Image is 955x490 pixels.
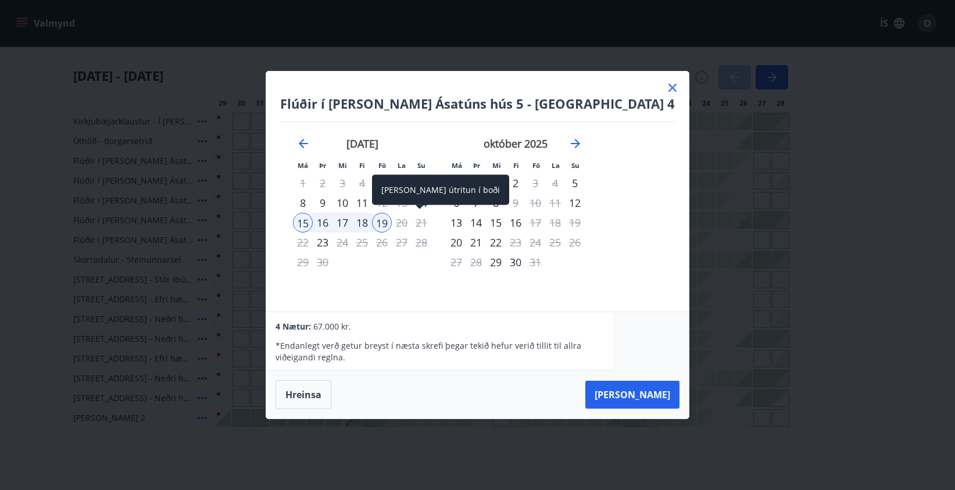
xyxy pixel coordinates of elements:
td: Not available. föstudagur, 10. október 2025 [525,193,545,213]
td: Choose mánudagur, 13. október 2025 as your check-in date. It’s available. [446,213,466,233]
td: Choose föstudagur, 31. október 2025 as your check-in date. It’s available. [525,252,545,272]
td: Not available. mánudagur, 29. september 2025 [293,252,313,272]
div: 16 [313,213,332,233]
div: Aðeins útritun í boði [506,233,525,252]
td: Choose þriðjudagur, 9. september 2025 as your check-in date. It’s available. [313,193,332,213]
td: Choose fimmtudagur, 16. október 2025 as your check-in date. It’s available. [506,213,525,233]
td: Not available. mánudagur, 27. október 2025 [446,252,466,272]
small: Fö [532,161,540,170]
div: 15 [486,213,506,233]
p: * Endanlegt verð getur breyst í næsta skrefi þegar tekið hefur verið tillit til allra viðeigandi ... [276,340,603,363]
td: Not available. sunnudagur, 21. september 2025 [412,213,431,233]
td: Choose miðvikudagur, 15. október 2025 as your check-in date. It’s available. [486,213,506,233]
small: Má [298,161,308,170]
td: Choose fimmtudagur, 9. október 2025 as your check-in date. It’s available. [506,193,525,213]
td: Choose miðvikudagur, 22. október 2025 as your check-in date. It’s available. [486,233,506,252]
td: Not available. laugardagur, 6. september 2025 [392,173,412,193]
td: Choose sunnudagur, 12. október 2025 as your check-in date. It’s available. [565,193,585,213]
td: Not available. laugardagur, 20. september 2025 [392,213,412,233]
td: Not available. föstudagur, 5. september 2025 [372,173,392,193]
small: Fö [378,161,386,170]
strong: október 2025 [484,137,548,151]
td: Choose miðvikudagur, 24. september 2025 as your check-in date. It’s available. [332,233,352,252]
small: La [552,161,560,170]
div: 13 [446,213,466,233]
small: Má [452,161,462,170]
div: Aðeins innritun í boði [486,252,506,272]
h4: Flúðir í [PERSON_NAME] Ásatúns hús 5 - [GEOGRAPHIC_DATA] 4 [280,95,675,112]
span: 4 Nætur: [276,321,311,332]
td: Not available. sunnudagur, 28. september 2025 [412,233,431,252]
div: Aðeins innritun í boði [446,233,466,252]
div: Aðeins útritun í boði [525,213,545,233]
td: Choose föstudagur, 17. október 2025 as your check-in date. It’s available. [525,213,545,233]
td: Not available. mánudagur, 22. september 2025 [293,233,313,252]
td: Choose miðvikudagur, 10. september 2025 as your check-in date. It’s available. [332,193,352,213]
td: Not available. miðvikudagur, 3. september 2025 [332,173,352,193]
td: Not available. föstudagur, 26. september 2025 [372,233,392,252]
td: Choose fimmtudagur, 23. október 2025 as your check-in date. It’s available. [506,233,525,252]
div: Aðeins innritun í boði [313,233,332,252]
div: Aðeins útritun í boði [506,193,525,213]
small: Mi [492,161,501,170]
td: Choose þriðjudagur, 23. september 2025 as your check-in date. It’s available. [313,233,332,252]
div: Aðeins innritun í boði [412,173,431,193]
div: 17 [332,213,352,233]
div: 14 [466,213,486,233]
small: Fi [513,161,519,170]
small: Þr [473,161,480,170]
td: Not available. laugardagur, 11. október 2025 [545,193,565,213]
td: Not available. mánudagur, 1. september 2025 [293,173,313,193]
td: Not available. laugardagur, 25. október 2025 [545,233,565,252]
div: Move forward to switch to the next month. [568,137,582,151]
div: Aðeins innritun í boði [565,173,585,193]
td: Selected. fimmtudagur, 18. september 2025 [352,213,372,233]
td: Choose mánudagur, 20. október 2025 as your check-in date. It’s available. [446,233,466,252]
div: Aðeins útritun í boði [332,233,352,252]
td: Not available. laugardagur, 27. september 2025 [392,233,412,252]
div: 22 [486,233,506,252]
td: Choose þriðjudagur, 14. október 2025 as your check-in date. It’s available. [466,213,486,233]
div: 8 [293,193,313,213]
small: La [398,161,406,170]
div: Move backward to switch to the previous month. [296,137,310,151]
td: Selected. þriðjudagur, 16. september 2025 [313,213,332,233]
td: Choose mánudagur, 8. september 2025 as your check-in date. It’s available. [293,193,313,213]
td: Choose sunnudagur, 7. september 2025 as your check-in date. It’s available. [412,173,431,193]
td: Not available. laugardagur, 4. október 2025 [545,173,565,193]
td: Choose fimmtudagur, 30. október 2025 as your check-in date. It’s available. [506,252,525,272]
span: 67.000 kr. [313,321,351,332]
small: Fi [359,161,365,170]
strong: [DATE] [346,137,378,151]
td: Not available. miðvikudagur, 1. október 2025 [486,173,506,193]
div: Aðeins útritun í boði [372,213,392,233]
div: Aðeins útritun í boði [525,173,545,193]
button: Hreinsa [276,380,331,409]
td: Not available. föstudagur, 24. október 2025 [525,233,545,252]
small: Su [417,161,425,170]
div: 10 [332,193,352,213]
td: Selected as end date. föstudagur, 19. september 2025 [372,213,392,233]
div: 9 [313,193,332,213]
div: 16 [506,213,525,233]
div: Aðeins innritun í boði [506,173,525,193]
td: Not available. laugardagur, 18. október 2025 [545,213,565,233]
td: Choose sunnudagur, 5. október 2025 as your check-in date. It’s available. [565,173,585,193]
td: Choose fimmtudagur, 2. október 2025 as your check-in date. It’s available. [506,173,525,193]
td: Not available. þriðjudagur, 28. október 2025 [466,252,486,272]
div: Calendar [280,122,599,298]
td: Choose miðvikudagur, 29. október 2025 as your check-in date. It’s available. [486,252,506,272]
div: 30 [506,252,525,272]
div: Aðeins útritun í boði [525,252,545,272]
small: Mi [338,161,347,170]
td: Not available. sunnudagur, 26. október 2025 [565,233,585,252]
td: Selected as start date. mánudagur, 15. september 2025 [293,213,313,233]
td: Selected. miðvikudagur, 17. september 2025 [332,213,352,233]
div: 18 [352,213,372,233]
td: Not available. þriðjudagur, 2. september 2025 [313,173,332,193]
td: Choose þriðjudagur, 21. október 2025 as your check-in date. It’s available. [466,233,486,252]
small: Su [571,161,580,170]
td: Not available. sunnudagur, 19. október 2025 [565,213,585,233]
div: 11 [352,193,372,213]
div: [PERSON_NAME] útritun í boði [372,175,509,205]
